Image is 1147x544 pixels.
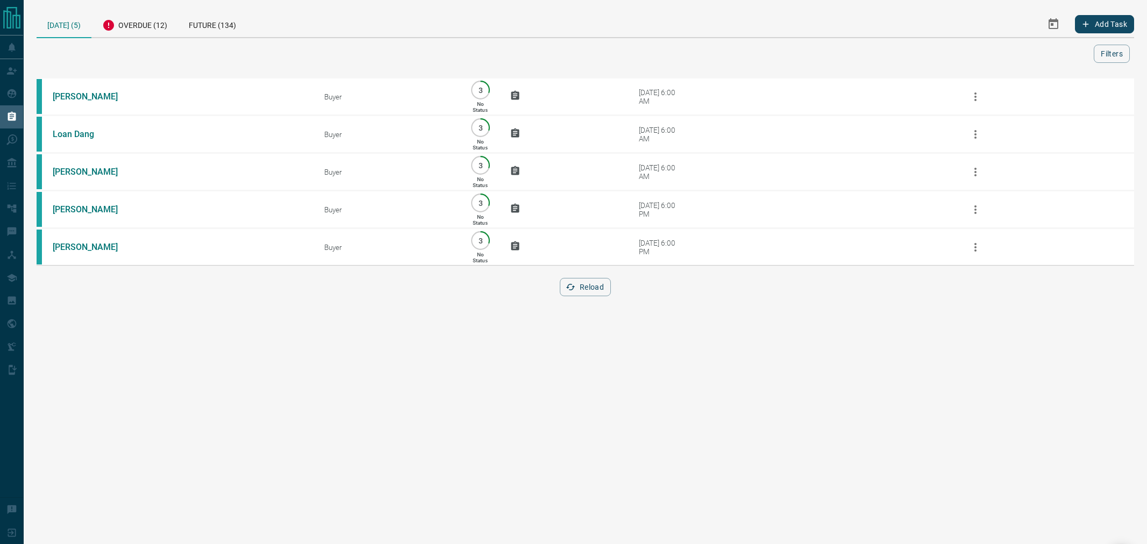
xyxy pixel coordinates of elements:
[639,201,685,218] div: [DATE] 6:00 PM
[37,230,42,264] div: condos.ca
[560,278,611,296] button: Reload
[324,205,451,214] div: Buyer
[1075,15,1134,33] button: Add Task
[324,130,451,139] div: Buyer
[1094,45,1130,63] button: Filters
[37,154,42,189] div: condos.ca
[639,126,685,143] div: [DATE] 6:00 AM
[53,204,133,214] a: [PERSON_NAME]
[473,214,488,226] p: No Status
[53,167,133,177] a: [PERSON_NAME]
[91,11,178,37] div: Overdue (12)
[476,237,485,245] p: 3
[476,86,485,94] p: 3
[324,243,451,252] div: Buyer
[476,161,485,169] p: 3
[37,79,42,114] div: condos.ca
[476,124,485,132] p: 3
[639,163,685,181] div: [DATE] 6:00 AM
[178,11,247,37] div: Future (134)
[473,252,488,263] p: No Status
[639,88,685,105] div: [DATE] 6:00 AM
[37,192,42,227] div: condos.ca
[473,139,488,151] p: No Status
[53,129,133,139] a: Loan Dang
[53,242,133,252] a: [PERSON_NAME]
[1041,11,1066,37] button: Select Date Range
[37,11,91,38] div: [DATE] (5)
[473,176,488,188] p: No Status
[324,168,451,176] div: Buyer
[37,117,42,152] div: condos.ca
[53,91,133,102] a: [PERSON_NAME]
[476,199,485,207] p: 3
[473,101,488,113] p: No Status
[324,92,451,101] div: Buyer
[639,239,685,256] div: [DATE] 6:00 PM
